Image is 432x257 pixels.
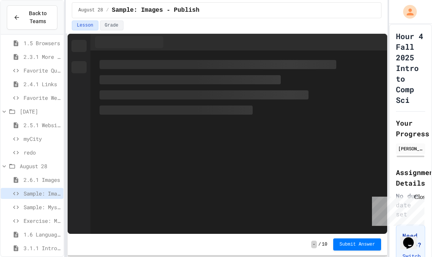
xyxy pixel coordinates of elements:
span: - [311,241,317,248]
span: Exercise: MysteryCity [24,217,60,225]
div: [PERSON_NAME] [398,145,423,152]
button: Lesson [72,20,98,30]
iframe: chat widget [400,227,424,249]
span: Sample: Images - Publish [112,6,199,15]
span: August 28 [20,162,60,170]
span: 1.6 Languages of the Web [24,230,60,238]
span: [DATE] [20,107,60,115]
span: August 28 [78,7,103,13]
span: redo [24,148,60,156]
span: Favorite Quote [24,66,60,74]
span: 2.5.1 Websites [24,121,60,129]
iframe: chat widget [369,194,424,226]
span: Favorite Websites [24,94,60,102]
span: 3.1.1 Intro to CSS [24,244,60,252]
span: / [318,241,321,248]
button: Submit Answer [333,238,381,251]
h2: Your Progress [396,118,425,139]
span: 2.3.1 More HTML Tags [24,53,60,61]
h2: Assignment Details [396,167,425,188]
span: Sample: MysteryCity [24,203,60,211]
span: Sample: Images - Publish [24,189,60,197]
div: My Account [395,3,419,20]
span: myCity [24,135,60,143]
span: Submit Answer [339,241,375,248]
span: 2.6.1 Images [24,176,60,184]
span: 10 [322,241,327,248]
span: 1.5 Browsers [24,39,60,47]
span: 2.4.1 Links [24,80,60,88]
button: Back to Teams [7,5,57,30]
span: Back to Teams [25,9,51,25]
div: Chat with us now!Close [3,3,52,48]
button: Grade [100,20,123,30]
div: No due date set [396,191,425,219]
span: / [106,7,109,13]
h1: Hour 4 Fall 2025 Intro to Comp Sci [396,31,425,105]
